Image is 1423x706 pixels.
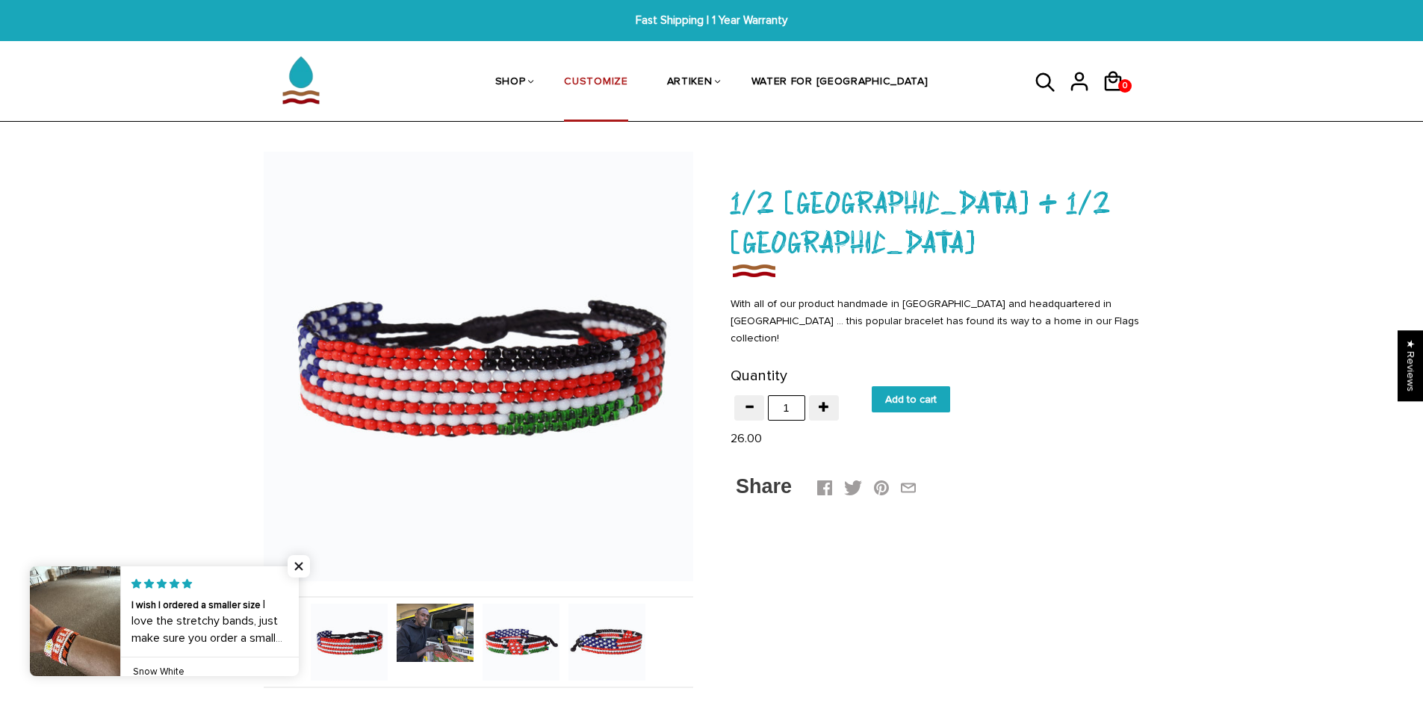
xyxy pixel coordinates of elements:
[736,475,792,498] span: Share
[731,364,787,388] label: Quantity
[751,43,928,123] a: WATER FOR [GEOGRAPHIC_DATA]
[1119,75,1131,96] span: 0
[667,43,713,123] a: ARTIKEN
[568,604,645,681] img: 1/2 USA + 1/2 Kenya
[311,604,388,681] img: 1/2 USA + 1/2 Kenya
[872,386,950,412] input: Add to cart
[731,260,777,281] img: 1/2 USA + 1/2 Kenya
[1102,97,1135,99] a: 0
[288,555,310,578] span: Close popup widget
[731,431,762,446] span: 26.00
[495,43,526,123] a: SHOP
[397,604,474,661] img: Artiken
[483,604,559,681] img: 1/2 USA + 1/2 Kenya
[264,152,693,581] img: 1/2 USA + 1/2 Kenya
[731,182,1160,260] h1: 1/2 [GEOGRAPHIC_DATA] + 1/2 [GEOGRAPHIC_DATA]
[731,296,1160,347] div: With all of our product handmade in [GEOGRAPHIC_DATA] and headquartered in [GEOGRAPHIC_DATA] ... ...
[1398,330,1423,401] div: Click to open Judge.me floating reviews tab
[564,43,627,123] a: CUSTOMIZE
[436,12,988,29] span: Fast Shipping | 1 Year Warranty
